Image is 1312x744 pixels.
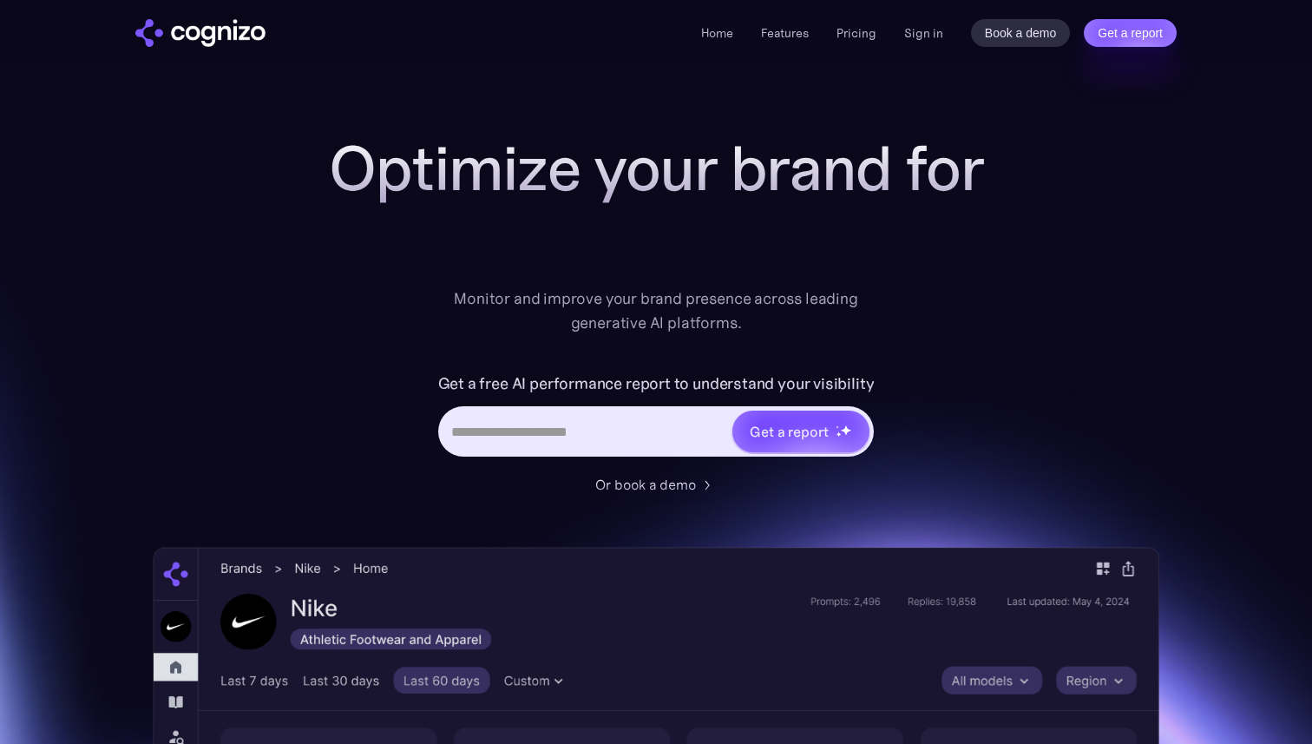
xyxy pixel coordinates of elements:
[701,25,733,41] a: Home
[438,370,875,465] form: Hero URL Input Form
[595,474,717,495] a: Or book a demo
[135,19,266,47] img: cognizo logo
[595,474,696,495] div: Or book a demo
[836,25,876,41] a: Pricing
[836,431,842,438] img: star
[438,370,875,398] label: Get a free AI performance report to understand your visibility
[971,19,1071,47] a: Book a demo
[309,134,1003,203] h1: Optimize your brand for
[135,19,266,47] a: home
[904,23,943,43] a: Sign in
[1084,19,1177,47] a: Get a report
[836,425,838,428] img: star
[443,286,869,335] div: Monitor and improve your brand presence across leading generative AI platforms.
[731,409,871,454] a: Get a reportstarstarstar
[761,25,809,41] a: Features
[750,421,828,442] div: Get a report
[840,425,851,436] img: star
